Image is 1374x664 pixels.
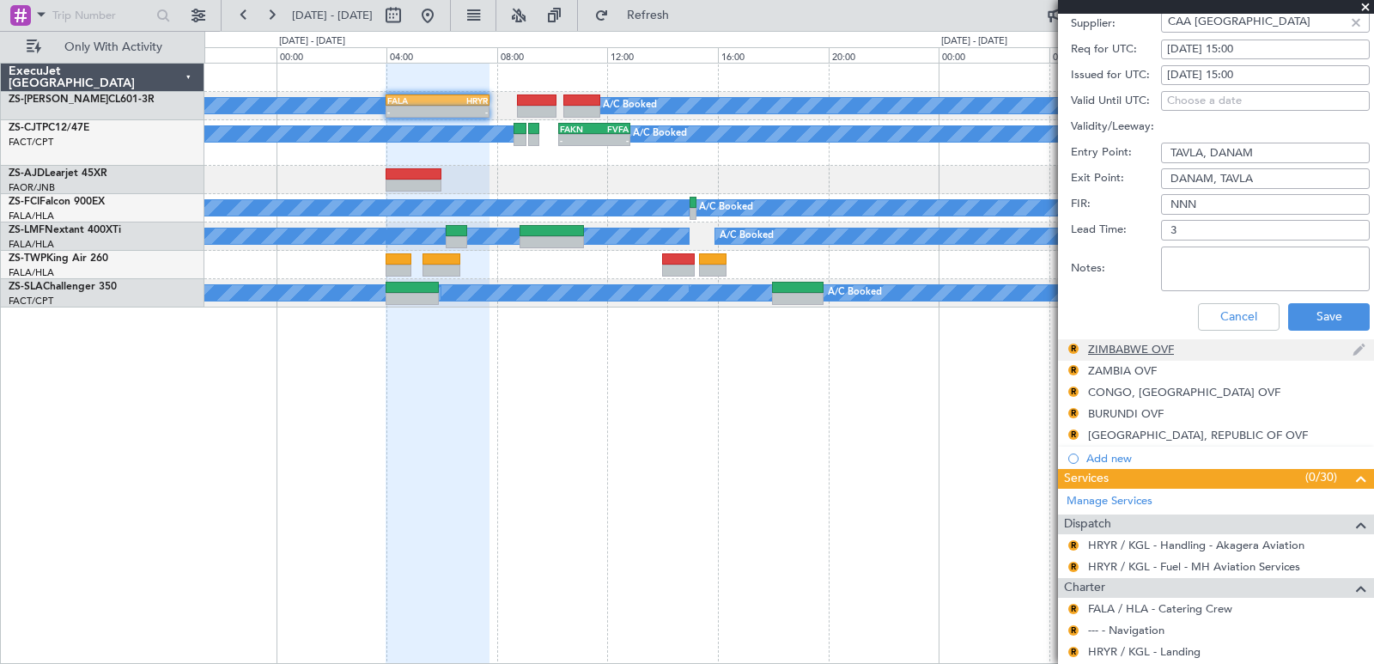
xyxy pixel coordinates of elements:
div: [DATE] - [DATE] [279,34,345,49]
div: A/C Booked [699,195,753,221]
label: Valid Until UTC: [1071,93,1161,110]
div: 12:00 [607,47,718,63]
a: ZS-[PERSON_NAME]CL601-3R [9,94,155,105]
div: 04:00 [1049,47,1160,63]
a: ZS-TWPKing Air 260 [9,253,108,264]
div: CONGO, [GEOGRAPHIC_DATA] OVF [1088,385,1280,399]
button: R [1068,540,1079,551]
div: A/C Booked [720,223,774,249]
button: R [1068,604,1079,614]
div: FAKN [560,124,594,134]
span: Services [1064,469,1109,489]
span: ZS-CJT [9,123,42,133]
a: FAOR/JNB [9,181,55,194]
div: A/C Booked [828,280,882,306]
div: FVFA [594,124,629,134]
input: Type something... [1168,9,1344,34]
span: Dispatch [1064,515,1111,534]
div: - [438,107,489,117]
label: Supplier: [1071,15,1161,33]
div: HRYR [438,95,489,106]
span: ZS-[PERSON_NAME] [9,94,108,105]
button: R [1068,408,1079,418]
label: Notes: [1071,260,1161,277]
a: --- - Navigation [1088,623,1164,637]
a: FACT/CPT [9,136,53,149]
a: ZS-AJDLearjet 45XR [9,168,107,179]
div: FALA [387,95,438,106]
div: [DATE] 15:00 [1167,41,1364,58]
input: NNN [1161,194,1370,215]
label: Lead Time: [1071,222,1161,239]
img: edit [1353,342,1365,357]
div: A/C Booked [633,121,687,147]
span: Refresh [612,9,684,21]
span: (0/30) [1305,468,1337,486]
div: 20:00 [166,47,277,63]
a: Manage Services [1067,493,1152,510]
button: Cancel [1198,303,1280,331]
div: [DATE] 15:00 [1167,67,1364,84]
span: Charter [1064,578,1105,598]
a: ZS-CJTPC12/47E [9,123,89,133]
span: ZS-AJD [9,168,45,179]
div: BURUNDI OVF [1088,406,1164,421]
label: Validity/Leeway: [1071,119,1161,136]
label: Exit Point: [1071,170,1161,187]
a: FALA/HLA [9,266,54,279]
div: 08:00 [497,47,608,63]
label: Issued for UTC: [1071,67,1161,84]
a: ZS-FCIFalcon 900EX [9,197,105,207]
span: ZS-TWP [9,253,46,264]
span: [DATE] - [DATE] [292,8,373,23]
span: ZS-LMF [9,225,45,235]
button: R [1068,429,1079,440]
a: FACT/CPT [9,295,53,308]
span: ZS-SLA [9,282,43,292]
div: 00:00 [277,47,387,63]
input: Trip Number [52,3,151,28]
label: Entry Point: [1071,144,1161,161]
label: Req for UTC: [1071,41,1161,58]
span: Only With Activity [45,41,181,53]
div: 04:00 [386,47,497,63]
div: - [387,107,438,117]
div: [DATE] - [DATE] [941,34,1007,49]
button: R [1068,625,1079,636]
div: - [560,135,594,145]
div: - [594,135,629,145]
a: FALA/HLA [9,210,54,222]
button: Refresh [587,2,690,29]
a: FALA/HLA [9,238,54,251]
button: Save [1288,303,1370,331]
span: ZS-FCI [9,197,40,207]
div: 00:00 [939,47,1049,63]
button: R [1068,387,1079,397]
div: 16:00 [718,47,829,63]
a: ZS-SLAChallenger 350 [9,282,117,292]
button: R [1068,365,1079,375]
label: FIR: [1071,196,1161,213]
a: HRYR / KGL - Landing [1088,644,1201,659]
div: Choose a date [1167,93,1364,110]
button: R [1068,562,1079,572]
div: [GEOGRAPHIC_DATA], REPUBLIC OF OVF [1088,428,1308,442]
div: 20:00 [829,47,939,63]
a: HRYR / KGL - Fuel - MH Aviation Services [1088,559,1300,574]
a: ZS-LMFNextant 400XTi [9,225,121,235]
a: FALA / HLA - Catering Crew [1088,601,1232,616]
div: A/C Booked [603,93,657,119]
button: R [1068,647,1079,657]
a: HRYR / KGL - Handling - Akagera Aviation [1088,538,1304,552]
div: ZIMBABWE OVF [1088,342,1174,356]
button: Only With Activity [19,34,186,61]
button: R [1068,344,1079,354]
